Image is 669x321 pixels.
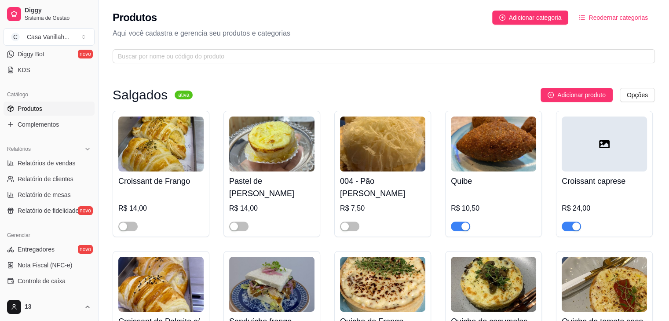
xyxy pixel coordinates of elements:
[509,13,562,22] span: Adicionar categoria
[113,28,655,39] p: Aqui você cadastra e gerencia seu produtos e categorias
[18,190,71,199] span: Relatório de mesas
[118,257,204,312] img: product-image
[340,117,425,171] img: product-image
[4,102,95,116] a: Produtos
[562,175,647,187] h4: Croissant caprese
[340,257,425,312] img: product-image
[4,258,95,272] a: Nota Fiscal (NFC-e)
[25,7,91,15] span: Diggy
[18,261,72,270] span: Nota Fiscal (NFC-e)
[18,292,65,301] span: Controle de fiado
[18,277,66,285] span: Controle de caixa
[229,203,314,214] div: R$ 14,00
[499,15,505,21] span: plus-circle
[18,120,59,129] span: Complementos
[27,33,69,41] div: Casa Vanillah ...
[451,175,536,187] h4: Quibe
[492,11,569,25] button: Adicionar categoria
[18,104,42,113] span: Produtos
[4,242,95,256] a: Entregadoresnovo
[4,28,95,46] button: Select a team
[451,203,536,214] div: R$ 10,50
[627,90,648,100] span: Opções
[18,50,44,58] span: Diggy Bot
[4,274,95,288] a: Controle de caixa
[4,88,95,102] div: Catálogo
[557,90,606,100] span: Adicionar produto
[7,146,31,153] span: Relatórios
[4,204,95,218] a: Relatório de fidelidadenovo
[4,4,95,25] a: DiggySistema de Gestão
[4,156,95,170] a: Relatórios de vendas
[4,63,95,77] a: KDS
[579,15,585,21] span: ordered-list
[572,11,655,25] button: Reodernar categorias
[589,13,648,22] span: Reodernar categorias
[18,66,30,74] span: KDS
[118,203,204,214] div: R$ 14,00
[113,11,157,25] h2: Produtos
[118,117,204,171] img: product-image
[229,257,314,312] img: product-image
[18,206,79,215] span: Relatório de fidelidade
[229,175,314,200] h4: Pastel de [PERSON_NAME]
[340,175,425,200] h4: 004 - Pão [PERSON_NAME]
[11,33,20,41] span: C
[18,159,76,168] span: Relatórios de vendas
[4,290,95,304] a: Controle de fiado
[175,91,193,99] sup: ativa
[340,203,425,214] div: R$ 7,50
[229,117,314,171] img: product-image
[541,88,613,102] button: Adicionar produto
[18,175,73,183] span: Relatório de clientes
[548,92,554,98] span: plus-circle
[113,90,168,100] h3: Salgados
[451,257,536,312] img: product-image
[25,15,91,22] span: Sistema de Gestão
[4,228,95,242] div: Gerenciar
[4,47,95,61] a: Diggy Botnovo
[118,175,204,187] h4: Croissant de Frango
[18,245,55,254] span: Entregadores
[620,88,655,102] button: Opções
[4,117,95,131] a: Complementos
[118,51,643,61] input: Buscar por nome ou código do produto
[451,117,536,171] img: product-image
[562,257,647,312] img: product-image
[4,296,95,317] button: 13
[4,188,95,202] a: Relatório de mesas
[4,172,95,186] a: Relatório de clientes
[562,203,647,214] div: R$ 24,00
[25,303,80,311] span: 13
